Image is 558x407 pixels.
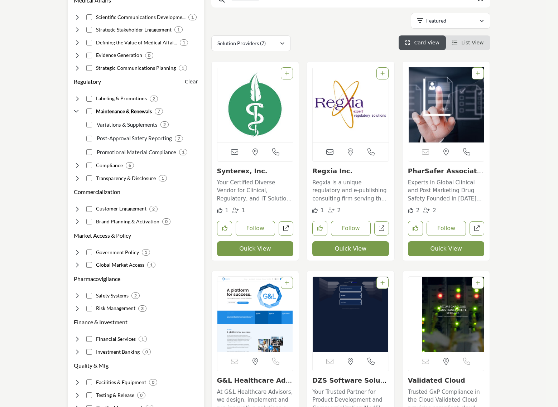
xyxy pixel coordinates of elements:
h3: DZS Software Solutions, Inc. [312,377,389,384]
h4: Customer Engagement: Understanding and optimizing patient experience across channels. [96,205,146,212]
div: Followers [328,207,341,215]
div: 2 Results For Labeling & Promotions [150,96,158,102]
a: View Card [405,40,439,45]
a: Open synterex-inc in new tab [279,221,293,236]
input: Select Testing & Release checkbox [86,392,92,398]
span: 2 [337,207,341,214]
h4: Investment Banking: Providing deal structuring and financing advisory services. [96,348,140,355]
b: 2 [163,122,166,127]
b: 1 [150,262,153,267]
h4: Government Policy: Monitoring and influencing drug-related public policy. [96,249,139,256]
button: Featured [411,13,490,29]
a: PharSafer Associates... [408,167,483,183]
input: Select Strategic Communications Planning checkbox [86,65,92,71]
span: 2 [416,207,420,214]
h4: Global Market Access: Achieving patient access and reimbursement globally. [96,261,144,268]
h3: Pharmacovigilance [74,275,120,283]
div: 2 Results For Customer Engagement [149,206,158,212]
button: Market Access & Policy [74,231,131,240]
input: Select Strategic Stakeholder Engagement checkbox [86,27,92,33]
h3: Synterex, Inc. [217,167,294,175]
input: Select Maintenance & Renewals checkbox [86,108,92,114]
h4: Scientific Communications Development: Creating scientific content showcasing clinical evidence. [96,14,186,21]
p: Variations & Supplements: Applying for authorization to make approved product changes. [95,121,158,129]
b: 0 [165,219,168,224]
div: 3 Results For Risk Management [138,305,146,312]
a: Add To List [476,71,480,76]
button: Like listing [217,221,232,236]
b: 1 [177,27,180,32]
buton: Clear [185,78,198,86]
div: 0 Results For Testing & Release [137,392,145,398]
input: Select Global Market Access checkbox [86,262,92,268]
h4: Facilities & Equipment: Maintaining physical plants and machine operations. [96,379,146,386]
input: Select Brand Planning & Activation checkbox [86,219,92,224]
b: 3 [141,306,144,311]
input: Select Government Policy checkbox [86,249,92,255]
h3: G&L Healthcare Advisors [217,377,294,384]
button: Quick View [217,241,294,256]
button: Quality & Mfg [74,361,109,370]
div: 0 Results For Evidence Generation [145,52,153,59]
b: 1 [141,336,144,341]
b: 6 [129,163,131,168]
a: G&L Healthcare Advis... [217,377,292,392]
input: Select Promotional Material Compliance checkbox [86,149,92,155]
button: Quick View [312,241,389,256]
input: Select Risk Management checkbox [86,306,92,311]
p: Promotional Material Compliance: Maintaining and renewing existing marketing licenses. [95,148,176,156]
img: Validated Cloud [408,277,484,352]
b: 0 [145,349,148,354]
h3: Regxia Inc. [312,167,389,175]
a: Add To List [380,280,385,286]
b: 0 [140,393,143,398]
input: Select Customer Engagement checkbox [86,206,92,212]
span: 1 [225,207,229,214]
button: Like listing [312,221,327,236]
a: Add To List [380,71,385,76]
p: Experts in Global Clinical and Post Marketing Drug Safety Founded in [DATE] by [PERSON_NAME], Pha... [408,179,485,203]
b: 1 [183,40,185,45]
span: 2 [433,207,436,214]
a: Regxia is a unique regulatory and e-publishing consulting firm serving the pharmaceutical and bio... [312,177,389,203]
h4: Transparency & Disclosure: Transparency & Disclosure [96,175,156,182]
div: 1 Results For Scientific Communications Development [188,14,197,20]
button: Finance & Investment [74,318,128,326]
a: Synterex, Inc. [217,167,268,175]
div: 1 Results For Strategic Stakeholder Engagement [174,26,183,33]
input: Select Scientific Communications Development checkbox [86,14,92,20]
i: Likes [408,208,413,213]
a: Regxia Inc. [312,167,352,175]
span: 1 [242,207,245,214]
button: Follow [236,221,275,236]
a: Open Listing in new tab [313,67,389,142]
h4: Testing & Release: Analyzing acceptability of materials, stability and final drug product batches. [96,392,134,399]
button: Regulatory [74,77,101,86]
p: Regxia is a unique regulatory and e-publishing consulting firm serving the pharmaceutical and bio... [312,179,389,203]
b: 7 [178,136,180,141]
b: 1 [145,250,147,255]
img: G&L Healthcare Advisors [217,277,293,352]
input: Select Evidence Generation checkbox [86,53,92,58]
h4: Evidence Generation: Research to support clinical and economic value claims. [96,52,142,59]
div: 6 Results For Compliance [126,162,134,169]
p: Featured [426,17,446,24]
h4: Risk Management: Detecting, evaluating and communicating product risks. [96,305,135,312]
a: Open Listing in new tab [217,277,293,352]
span: 1 [321,207,324,214]
b: 7 [158,109,160,114]
img: Synterex, Inc. [217,67,293,142]
a: Open Listing in new tab [217,67,293,142]
button: Like listing [408,221,423,236]
a: Open Listing in new tab [313,277,389,352]
i: Like [217,208,222,213]
img: DZS Software Solutions, Inc. [313,277,389,352]
a: Add To List [285,71,289,76]
input: Select Safety Systems checkbox [86,293,92,299]
h4: Defining the Value of Medical Affairs [96,39,177,46]
div: 1 Results For Strategic Communications Planning [179,65,187,71]
b: 2 [153,96,155,101]
input: Select Variations & Supplements checkbox [86,122,92,127]
h4: Strategic Communications Planning: Developing publication plans demonstrating product benefits an... [96,64,176,72]
p: Solution Providers (7) [217,40,266,47]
